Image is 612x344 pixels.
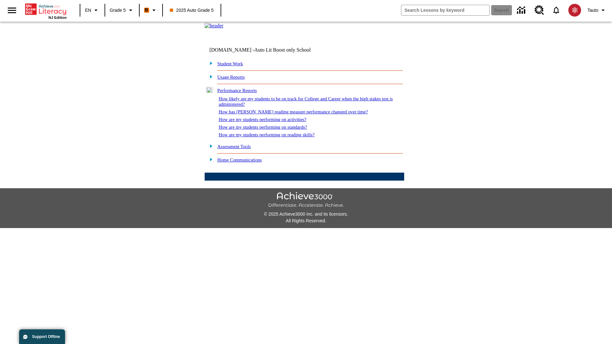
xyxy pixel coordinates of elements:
button: Grade: Grade 5, Select a grade [107,4,137,16]
a: How has [PERSON_NAME] reading measure performance changed over time? [219,109,368,114]
a: How likely are my students to be on track for College and Career when the high stakes test is adm... [219,96,393,107]
a: How are my students performing on standards? [219,125,307,130]
img: minus.gif [206,87,213,93]
img: avatar image [568,4,581,17]
a: Performance Reports [217,88,257,93]
a: Student Work [217,61,243,66]
span: B [145,6,148,14]
button: Boost Class color is orange. Change class color [142,4,160,16]
div: Home [25,2,67,19]
a: Home Communications [217,157,262,162]
button: Open side menu [3,1,21,20]
button: Language: EN, Select a language [82,4,103,16]
img: plus.gif [206,74,213,79]
span: 2025 Auto Grade 5 [170,7,214,14]
span: Tauto [587,7,598,14]
img: plus.gif [206,143,213,149]
a: Notifications [548,2,565,18]
a: How are my students performing on activities? [219,117,306,122]
img: Achieve3000 Differentiate Accelerate Achieve [268,192,344,208]
input: search field [401,5,489,15]
a: Usage Reports [217,75,245,80]
a: Assessment Tools [217,144,251,149]
td: [DOMAIN_NAME] - [209,47,327,53]
img: plus.gif [206,60,213,66]
button: Support Offline [19,329,65,344]
a: How are my students performing on reading skills? [219,132,315,137]
button: Profile/Settings [585,4,609,16]
span: Support Offline [32,334,60,339]
img: plus.gif [206,156,213,162]
span: NJ Edition [48,16,67,19]
span: Grade 5 [110,7,126,14]
span: EN [85,7,91,14]
button: Select a new avatar [565,2,585,18]
nobr: Auto Lit Boost only School [254,47,311,53]
img: header [205,23,223,29]
a: Data Center [513,2,531,19]
a: Resource Center, Will open in new tab [531,2,548,19]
